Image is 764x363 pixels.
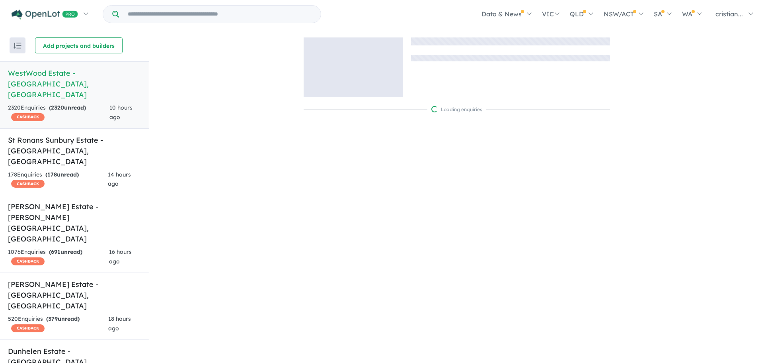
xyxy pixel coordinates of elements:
span: 14 hours ago [108,171,131,188]
strong: ( unread) [46,315,80,322]
span: CASHBACK [11,324,45,332]
strong: ( unread) [45,171,79,178]
div: 1076 Enquir ies [8,247,109,267]
span: 18 hours ago [108,315,131,332]
h5: St Ronans Sunbury Estate - [GEOGRAPHIC_DATA] , [GEOGRAPHIC_DATA] [8,135,141,167]
img: Openlot PRO Logo White [12,10,78,20]
span: CASHBACK [11,113,45,121]
div: Loading enquiries [431,106,482,114]
span: 691 [51,248,60,255]
div: 520 Enquir ies [8,314,108,334]
strong: ( unread) [49,104,86,111]
span: CASHBACK [11,180,45,188]
h5: WestWood Estate - [GEOGRAPHIC_DATA] , [GEOGRAPHIC_DATA] [8,68,141,100]
button: Add projects and builders [35,37,123,53]
h5: [PERSON_NAME] Estate - [GEOGRAPHIC_DATA] , [GEOGRAPHIC_DATA] [8,279,141,311]
div: 2320 Enquir ies [8,103,109,122]
strong: ( unread) [49,248,82,255]
input: Try estate name, suburb, builder or developer [121,6,319,23]
img: sort.svg [14,43,21,49]
span: 178 [47,171,57,178]
span: 16 hours ago [109,248,132,265]
span: CASHBACK [11,257,45,265]
h5: [PERSON_NAME] Estate - [PERSON_NAME][GEOGRAPHIC_DATA] , [GEOGRAPHIC_DATA] [8,201,141,244]
span: 2320 [51,104,64,111]
span: cristian... [715,10,743,18]
span: 379 [48,315,58,322]
div: 178 Enquir ies [8,170,108,189]
span: 10 hours ago [109,104,133,121]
